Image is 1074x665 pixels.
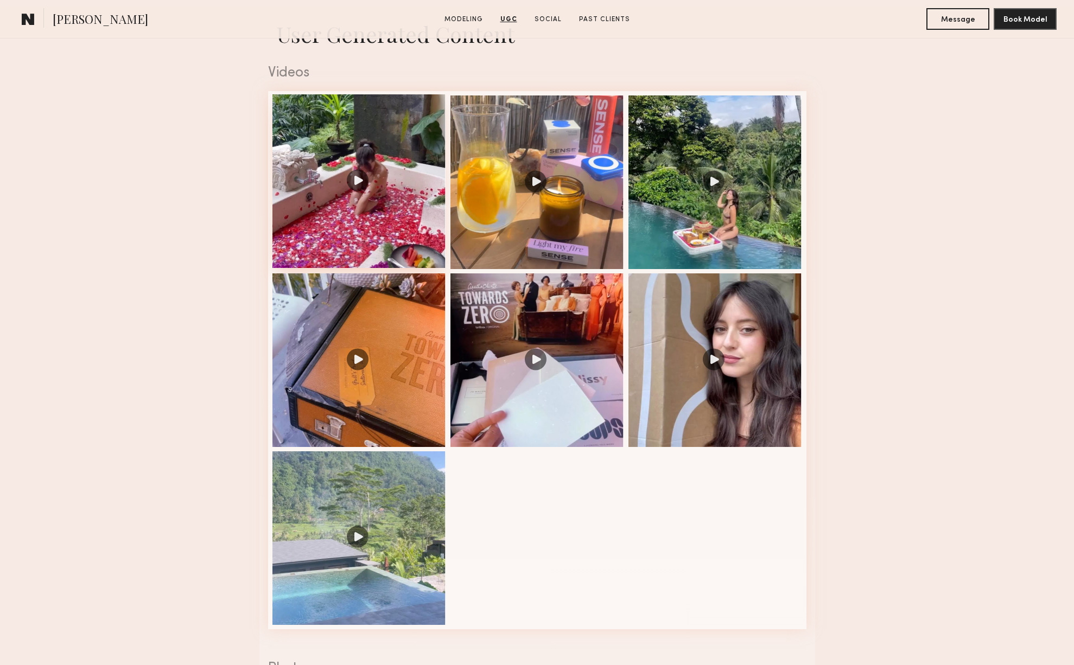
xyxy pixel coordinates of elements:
[53,11,148,30] span: [PERSON_NAME]
[496,15,522,24] a: UGC
[575,15,634,24] a: Past Clients
[530,15,566,24] a: Social
[926,8,989,30] button: Message
[440,15,487,24] a: Modeling
[268,66,806,80] div: Videos
[994,14,1057,23] a: Book Model
[994,8,1057,30] button: Book Model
